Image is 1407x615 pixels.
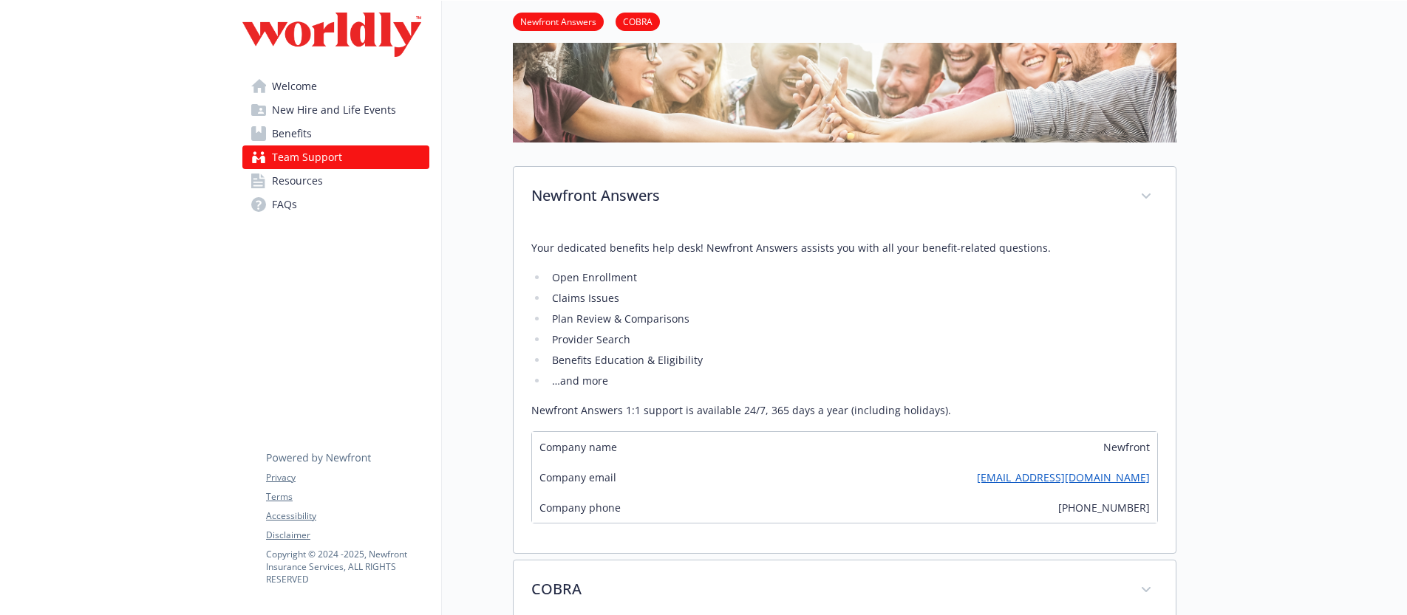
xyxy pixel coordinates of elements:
li: …and more [548,372,1158,390]
p: COBRA [531,578,1122,600]
span: FAQs [272,193,297,216]
a: Privacy [266,471,429,484]
span: Company email [539,470,616,485]
li: Provider Search [548,331,1158,348]
a: New Hire and Life Events [242,98,429,122]
li: Plan Review & Comparisons [548,310,1158,328]
p: Your dedicated benefits help desk! Newfront Answers assists you with all your benefit-related que... [531,239,1158,257]
a: FAQs [242,193,429,216]
li: Benefits Education & Eligibility [548,351,1158,369]
p: Newfront Answers 1:1 support is available 24/7, 365 days a year (including holidays). [531,402,1158,419]
li: Claims Issues [548,289,1158,307]
img: team support page banner [513,4,1176,142]
p: Copyright © 2024 - 2025 , Newfront Insurance Services, ALL RIGHTS RESERVED [266,548,429,585]
a: Terms [266,490,429,504]
a: Benefits [242,122,429,145]
span: New Hire and Life Events [272,98,396,122]
a: [EMAIL_ADDRESS][DOMAIN_NAME] [977,470,1150,485]
span: Welcome [272,75,317,98]
a: Disclaimer [266,529,429,542]
a: Team Support [242,145,429,169]
span: Team Support [272,145,342,169]
p: Newfront Answers [531,185,1122,207]
a: COBRA [616,14,660,28]
a: Accessibility [266,509,429,523]
span: Newfront [1103,439,1150,455]
div: Newfront Answers [514,167,1176,227]
span: [PHONE_NUMBER] [1058,500,1150,515]
span: Benefits [272,122,312,145]
span: Resources [272,169,323,193]
a: Welcome [242,75,429,98]
li: Open Enrollment [548,269,1158,286]
div: Newfront Answers [514,227,1176,553]
span: Company name [539,439,617,455]
span: Company phone [539,500,621,515]
a: Resources [242,169,429,193]
a: Newfront Answers [513,14,604,28]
